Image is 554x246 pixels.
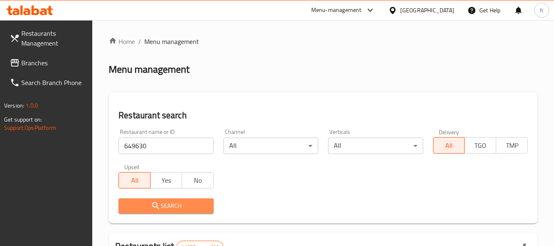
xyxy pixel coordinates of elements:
a: Restaurants Management [3,23,93,53]
span: All [122,175,147,186]
a: Branches [3,53,93,73]
div: Menu-management [311,5,362,15]
a: Home [109,37,135,46]
input: Search for restaurant name or ID.. [119,138,213,154]
button: TMP [496,137,528,154]
div: All [223,138,318,154]
label: Delivery [439,129,459,135]
button: All [119,172,150,189]
h2: Menu management [109,63,189,76]
h2: Restaurant search [119,109,528,122]
button: Yes [150,172,182,189]
span: Branches [21,58,86,68]
button: Search [119,198,213,214]
label: Upsell [124,164,139,170]
span: 1.0.0 [25,100,38,111]
span: Version: [4,100,24,111]
span: TMP [499,140,524,152]
span: Menu management [144,37,199,46]
a: Search Branch Phone [3,73,93,92]
span: Search [125,201,207,211]
div: All [328,138,423,154]
button: TGO [464,137,496,154]
span: No [185,175,210,186]
span: Yes [154,175,179,186]
button: No [182,172,214,189]
a: Support.OpsPlatform [4,122,56,133]
li: / [138,37,141,46]
span: h [540,6,543,15]
span: All [437,140,462,152]
span: Search Branch Phone [21,78,86,87]
span: Restaurants Management [21,28,86,48]
nav: breadcrumb [109,37,538,46]
span: TGO [468,140,493,152]
div: [GEOGRAPHIC_DATA] [400,6,454,15]
span: Get support on: [4,114,42,125]
button: All [433,137,465,154]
